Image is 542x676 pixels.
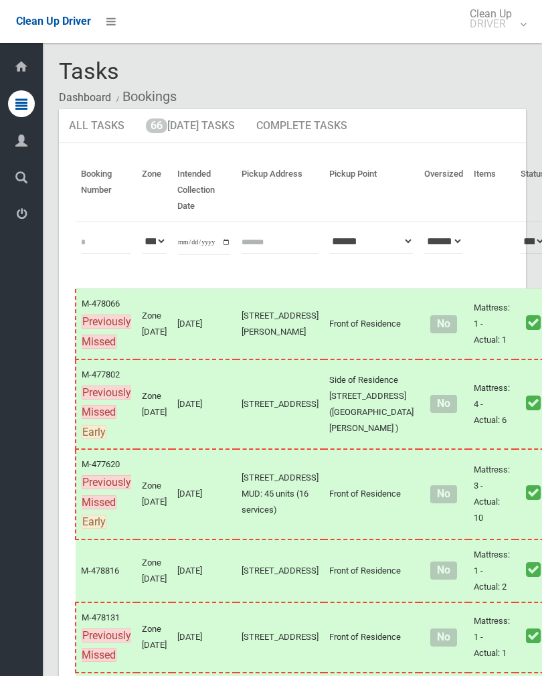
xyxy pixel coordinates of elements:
[424,565,463,576] h4: Normal sized
[236,359,324,450] td: [STREET_ADDRESS]
[236,539,324,602] td: [STREET_ADDRESS]
[59,109,134,144] a: All Tasks
[76,288,137,359] td: M-478066
[324,359,419,450] td: Side of Residence [STREET_ADDRESS] ([GEOGRAPHIC_DATA][PERSON_NAME] )
[137,539,172,602] td: Zone [DATE]
[424,489,463,500] h4: Normal sized
[137,359,172,450] td: Zone [DATE]
[76,359,137,450] td: M-477802
[430,562,456,580] span: No
[463,9,525,29] span: Clean Up
[526,561,541,578] i: Booking marked as collected.
[136,109,245,144] a: 66[DATE] Tasks
[424,632,463,643] h4: Normal sized
[430,628,456,647] span: No
[430,395,456,413] span: No
[324,159,419,222] th: Pickup Point
[526,484,541,501] i: Booking marked as collected.
[419,159,468,222] th: Oversized
[137,449,172,539] td: Zone [DATE]
[236,288,324,359] td: [STREET_ADDRESS][PERSON_NAME]
[470,19,512,29] small: DRIVER
[172,288,236,359] td: [DATE]
[16,15,91,27] span: Clean Up Driver
[526,314,541,331] i: Booking marked as collected.
[468,288,515,359] td: Mattress: 1 - Actual: 1
[82,386,131,420] span: Previously Missed
[468,539,515,602] td: Mattress: 1 - Actual: 2
[82,515,106,529] span: Early
[236,602,324,673] td: [STREET_ADDRESS]
[172,539,236,602] td: [DATE]
[82,315,131,349] span: Previously Missed
[172,449,236,539] td: [DATE]
[172,159,236,222] th: Intended Collection Date
[137,288,172,359] td: Zone [DATE]
[172,602,236,673] td: [DATE]
[430,315,456,333] span: No
[324,602,419,673] td: Front of Residence
[172,359,236,450] td: [DATE]
[424,399,463,410] h4: Normal sized
[76,159,137,222] th: Booking Number
[146,118,167,133] span: 66
[424,319,463,330] h4: Normal sized
[236,159,324,222] th: Pickup Address
[82,475,131,509] span: Previously Missed
[113,84,177,109] li: Bookings
[430,485,456,503] span: No
[324,288,419,359] td: Front of Residence
[236,449,324,539] td: [STREET_ADDRESS] MUD: 45 units (16 services)
[526,627,541,645] i: Booking marked as collected.
[16,11,91,31] a: Clean Up Driver
[246,109,357,144] a: Complete Tasks
[526,394,541,412] i: Booking marked as collected.
[468,449,515,539] td: Mattress: 3 - Actual: 10
[59,58,119,84] span: Tasks
[324,449,419,539] td: Front of Residence
[324,539,419,602] td: Front of Residence
[137,159,172,222] th: Zone
[468,602,515,673] td: Mattress: 1 - Actual: 1
[137,602,172,673] td: Zone [DATE]
[59,91,111,104] a: Dashboard
[468,359,515,450] td: Mattress: 4 - Actual: 6
[82,425,106,439] span: Early
[76,539,137,602] td: M-478816
[76,449,137,539] td: M-477620
[76,602,137,673] td: M-478131
[82,628,131,663] span: Previously Missed
[468,159,515,222] th: Items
